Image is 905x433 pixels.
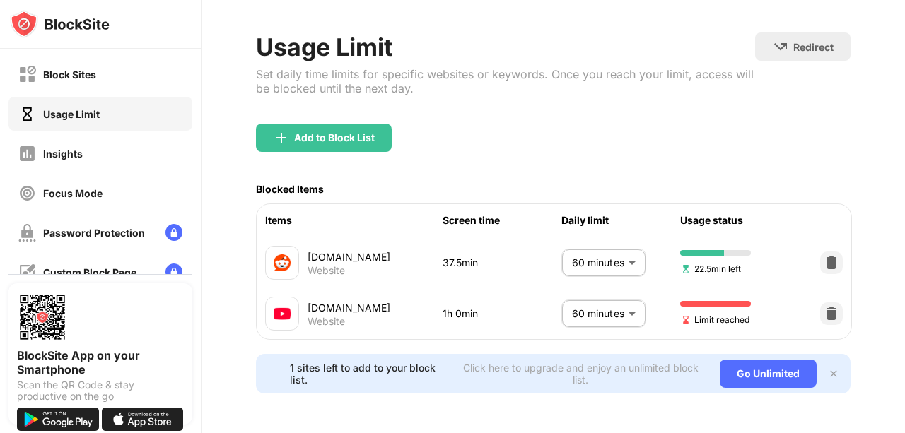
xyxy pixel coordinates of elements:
[793,41,834,53] div: Redirect
[18,263,36,281] img: customize-block-page-off.svg
[290,362,450,386] div: 1 sites left to add to your block list.
[18,145,36,162] img: insights-off.svg
[17,348,184,376] div: BlockSite App on your Smartphone
[443,306,561,321] div: 1h 0min
[680,314,691,326] img: hourglass-end.svg
[308,249,443,264] div: [DOMAIN_NAME]
[43,69,96,81] div: Block Sites
[308,300,443,315] div: [DOMAIN_NAME]
[680,262,741,275] span: 22.5min left
[256,32,755,61] div: Usage Limit
[43,187,103,199] div: Focus Mode
[443,255,561,271] div: 37.5min
[308,264,345,277] div: Website
[680,213,799,228] div: Usage status
[274,254,291,271] img: favicons
[458,362,703,386] div: Click here to upgrade and enjoy an unlimited block list.
[443,213,561,228] div: Screen time
[165,224,182,241] img: lock-menu.svg
[43,108,100,120] div: Usage Limit
[165,263,182,280] img: lock-menu.svg
[102,408,184,431] img: download-on-the-app-store.svg
[43,227,145,239] div: Password Protection
[17,379,184,402] div: Scan the QR Code & stay productive on the go
[680,313,749,326] span: Limit reached
[294,132,375,143] div: Add to Block List
[265,213,443,228] div: Items
[561,213,680,228] div: Daily limit
[17,408,99,431] img: get-it-on-google-play.svg
[17,292,68,343] img: options-page-qr-code.png
[274,305,291,322] img: favicons
[18,184,36,202] img: focus-off.svg
[720,360,817,388] div: Go Unlimited
[10,10,110,38] img: logo-blocksite.svg
[43,148,83,160] div: Insights
[308,315,345,328] div: Website
[572,306,623,321] p: 60 minutes
[43,266,136,278] div: Custom Block Page
[18,105,36,123] img: time-usage-on.svg
[828,368,839,379] img: x-button.svg
[256,67,755,95] div: Set daily time limits for specific websites or keywords. Once you reach your limit, access will b...
[18,66,36,83] img: block-off.svg
[18,224,36,242] img: password-protection-off.svg
[572,255,623,271] p: 60 minutes
[680,263,691,275] img: hourglass-set.svg
[256,183,324,195] div: Blocked Items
